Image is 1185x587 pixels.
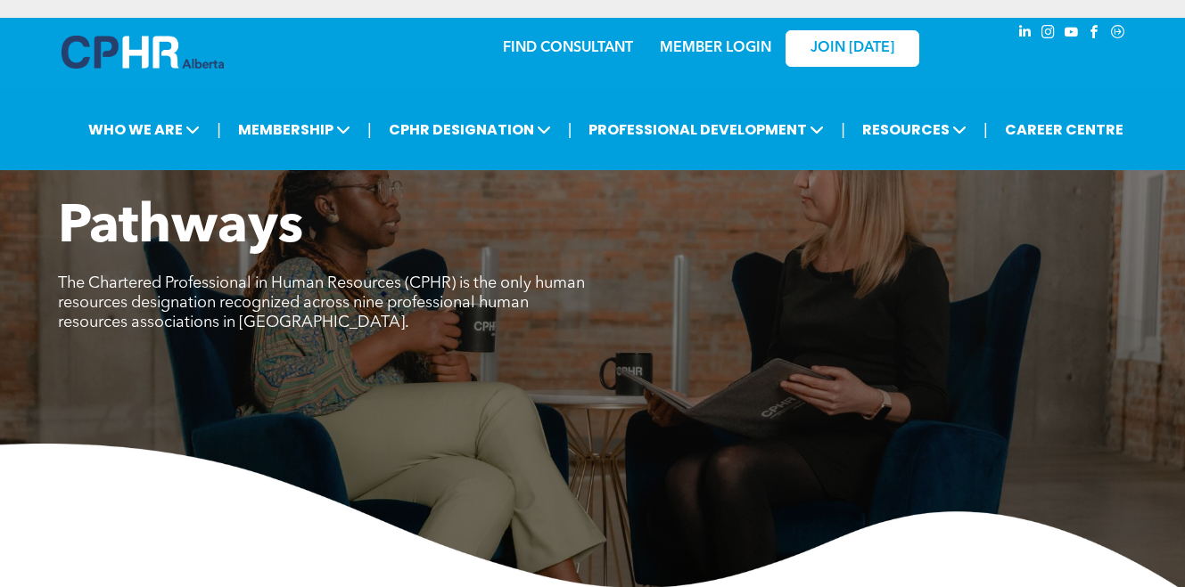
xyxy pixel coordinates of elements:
[503,41,633,55] a: FIND CONSULTANT
[1062,22,1082,46] a: youtube
[367,111,372,148] li: |
[786,30,919,67] a: JOIN [DATE]
[841,111,845,148] li: |
[217,111,221,148] li: |
[58,201,303,255] span: Pathways
[383,113,556,146] span: CPHR DESIGNATION
[233,113,356,146] span: MEMBERSHIP
[568,111,572,148] li: |
[857,113,972,146] span: RESOURCES
[811,40,894,57] span: JOIN [DATE]
[62,36,224,69] img: A blue and white logo for cp alberta
[1016,22,1035,46] a: linkedin
[1085,22,1105,46] a: facebook
[58,275,585,330] span: The Chartered Professional in Human Resources (CPHR) is the only human resources designation reco...
[583,113,829,146] span: PROFESSIONAL DEVELOPMENT
[1000,113,1129,146] a: CAREER CENTRE
[660,41,771,55] a: MEMBER LOGIN
[1108,22,1128,46] a: Social network
[983,111,988,148] li: |
[83,113,205,146] span: WHO WE ARE
[1039,22,1058,46] a: instagram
